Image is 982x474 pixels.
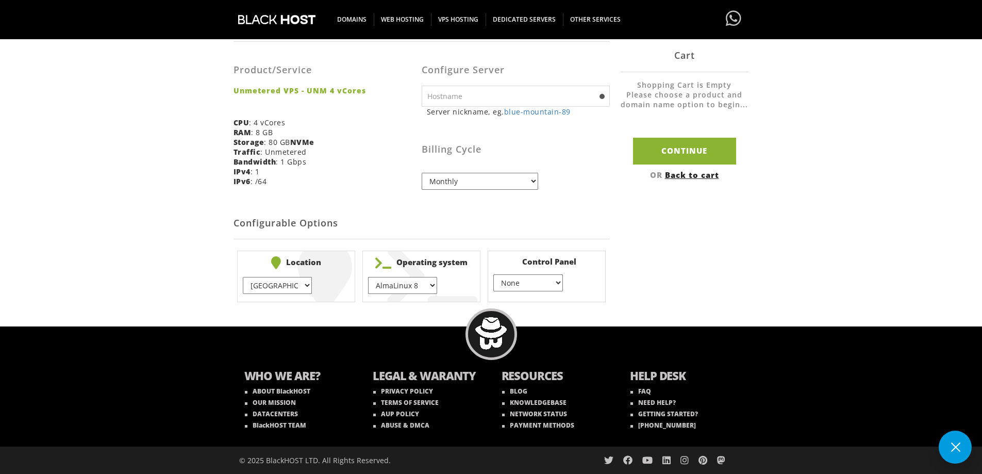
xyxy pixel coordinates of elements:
[245,398,296,407] a: OUR MISSION
[475,317,507,350] img: BlackHOST mascont, Blacky.
[234,118,249,127] b: CPU
[633,138,736,164] input: Continue
[234,176,251,186] b: IPv6
[502,410,567,418] a: NETWORK STATUS
[620,169,749,179] div: OR
[234,157,276,167] b: Bandwidth
[502,398,567,407] a: KNOWLEDGEBASE
[427,107,610,117] small: Server nickname, eg.
[422,86,610,107] input: Hostname
[368,256,475,269] b: Operating system
[422,65,610,75] h3: Configure Server
[620,39,749,72] div: Cart
[245,421,306,430] a: BlackHOST TEAM
[563,13,628,26] span: OTHER SERVICES
[368,277,437,294] select: } } } } } } } } } } } } } } } } } } } } }
[502,368,610,386] b: RESOURCES
[373,410,419,418] a: AUP POLICY
[630,410,698,418] a: GETTING STARTED?
[502,387,527,396] a: BLOG
[665,169,719,179] a: Back to cart
[620,80,749,120] li: Shopping Cart is Empty Please choose a product and domain name option to begin...
[234,167,251,176] b: IPv4
[486,13,563,26] span: DEDICATED SERVERS
[504,107,571,117] a: blue-mountain-89
[374,13,431,26] span: WEB HOSTING
[239,447,486,474] div: © 2025 BlackHOST LTD. All Rights Reserved.
[234,65,414,75] h3: Product/Service
[373,368,481,386] b: LEGAL & WARANTY
[422,144,610,155] h3: Billing Cycle
[243,277,312,294] select: } } } } } }
[373,421,429,430] a: ABUSE & DMCA
[245,387,310,396] a: ABOUT BlackHOST
[493,256,600,267] b: Control Panel
[502,421,574,430] a: PAYMENT METHODS
[234,208,610,239] h2: Configurable Options
[290,137,314,147] b: NVMe
[630,398,676,407] a: NEED HELP?
[234,50,422,194] div: : 4 vCores : 8 GB : 80 GB : Unmetered : 1 Gbps : 1 : /64
[234,86,414,95] strong: Unmetered VPS - UNM 4 vCores
[234,137,264,147] b: Storage
[373,398,439,407] a: TERMS OF SERVICE
[234,127,252,137] b: RAM
[243,256,349,269] b: Location
[234,147,261,157] b: Traffic
[630,387,651,396] a: FAQ
[245,410,298,418] a: DATACENTERS
[493,274,562,291] select: } } } }
[630,368,738,386] b: HELP DESK
[431,13,486,26] span: VPS HOSTING
[330,13,374,26] span: DOMAINS
[244,368,353,386] b: WHO WE ARE?
[630,421,696,430] a: [PHONE_NUMBER]
[373,387,433,396] a: PRIVACY POLICY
